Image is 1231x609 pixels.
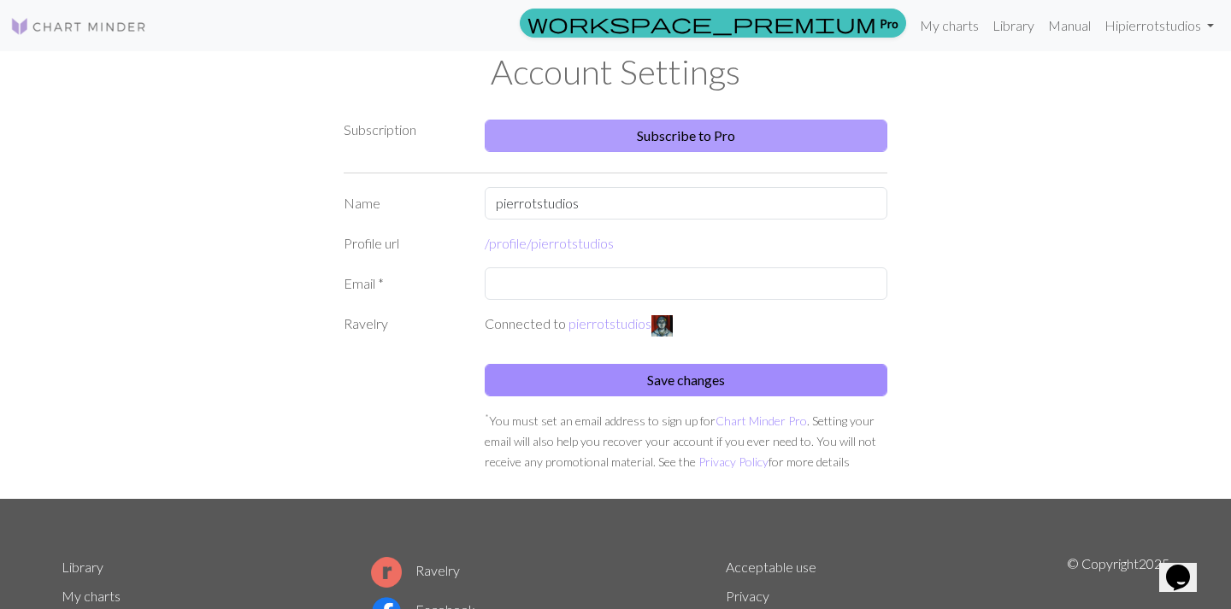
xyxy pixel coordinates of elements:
p: Connected to [485,313,887,337]
a: /profile/pierrotstudios [485,235,614,251]
a: Manual [1041,9,1098,43]
a: Chart Minder Pro [716,413,807,428]
a: Acceptable use [726,559,816,575]
a: Library [62,559,103,575]
a: Subscribe to Pro [485,120,887,152]
a: Privacy Policy [698,454,769,469]
label: Subscription [344,120,416,140]
a: Ravelry [371,562,460,578]
a: My charts [913,9,986,43]
button: Save changes [485,364,887,396]
iframe: chat widget [1159,541,1214,592]
a: Library [986,9,1041,43]
div: Ravelry [333,313,474,350]
a: Hipierrotstudios [1098,9,1221,43]
a: Privacy [726,588,769,604]
a: pierrotstudios [568,315,673,331]
a: Pro [520,9,906,38]
div: Profile url [333,233,474,254]
label: Email * [333,267,474,300]
small: You must set an email address to sign up for . Setting your email will also help you recover your... [485,413,876,469]
img: Logo [10,16,147,37]
span: workspace_premium [527,11,876,35]
label: Name [333,187,474,220]
a: My charts [62,588,121,604]
h1: Account Settings [51,51,1180,92]
img: Ravelry logo [371,557,402,588]
img: Your profile from Ravelry [651,315,673,337]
